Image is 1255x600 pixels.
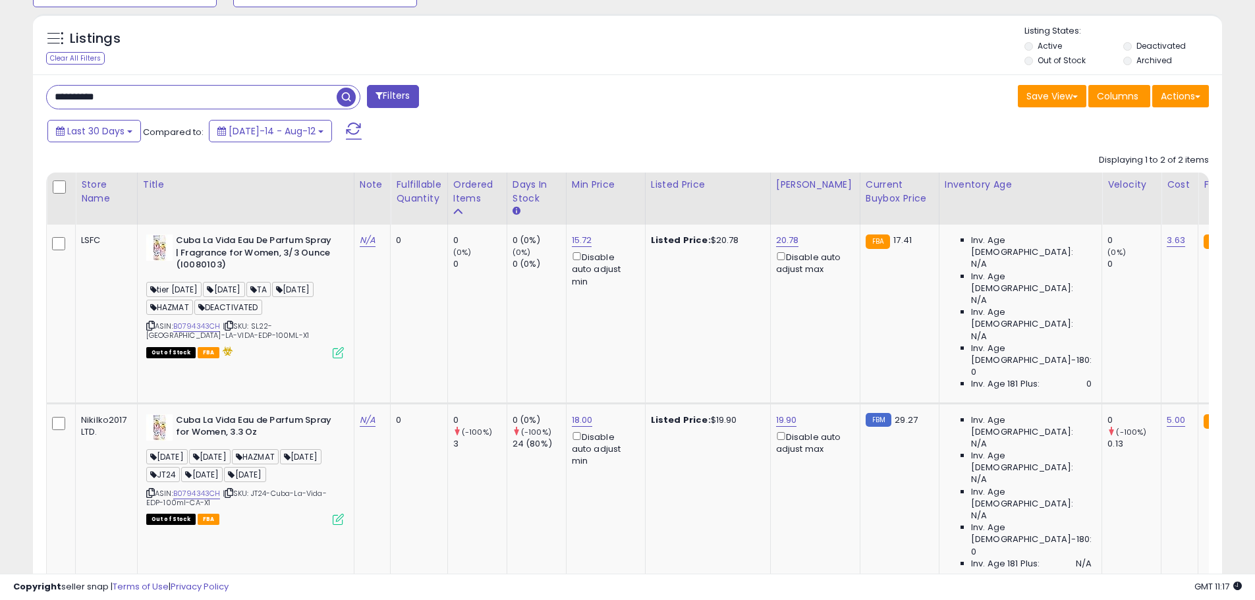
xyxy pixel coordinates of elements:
[1038,40,1062,51] label: Active
[513,205,520,217] small: Days In Stock.
[280,449,321,464] span: [DATE]
[1116,427,1146,437] small: (-100%)
[971,474,987,485] span: N/A
[776,178,854,192] div: [PERSON_NAME]
[651,178,765,192] div: Listed Price
[572,234,592,247] a: 15.72
[453,258,507,270] div: 0
[513,258,566,270] div: 0 (0%)
[229,124,316,138] span: [DATE]-14 - Aug-12
[360,178,385,192] div: Note
[47,120,141,142] button: Last 30 Days
[1136,40,1186,51] label: Deactivated
[146,414,173,441] img: 41E3rkHjqBL._SL40_.jpg
[453,438,507,450] div: 3
[1152,85,1209,107] button: Actions
[462,427,492,437] small: (-100%)
[81,414,127,438] div: Nikilko2017 LTD.
[232,449,279,464] span: HAZMAT
[572,429,635,468] div: Disable auto adjust min
[971,234,1092,258] span: Inv. Age [DEMOGRAPHIC_DATA]:
[146,234,173,261] img: 41E3rkHjqBL._SL40_.jpg
[396,178,441,205] div: Fulfillable Quantity
[971,378,1040,390] span: Inv. Age 181 Plus:
[513,234,566,246] div: 0 (0%)
[146,300,193,315] span: HAZMAT
[453,247,472,258] small: (0%)
[396,414,437,426] div: 0
[651,234,711,246] b: Listed Price:
[360,414,376,427] a: N/A
[1107,234,1161,246] div: 0
[113,580,169,593] a: Terms of Use
[13,581,229,593] div: seller snap | |
[513,438,566,450] div: 24 (80%)
[1204,414,1228,429] small: FBA
[651,414,760,426] div: $19.90
[13,580,61,593] strong: Copyright
[198,514,220,525] span: FBA
[1167,414,1185,427] a: 5.00
[146,282,202,297] span: tier [DATE]
[971,366,976,378] span: 0
[173,321,221,332] a: B0794343CH
[173,488,221,499] a: B0794343CH
[146,514,196,525] span: All listings that are currently out of stock and unavailable for purchase on Amazon
[1018,85,1086,107] button: Save View
[1024,25,1222,38] p: Listing States:
[146,347,196,358] span: All listings that are currently out of stock and unavailable for purchase on Amazon
[572,178,640,192] div: Min Price
[513,178,561,205] div: Days In Stock
[1167,234,1185,247] a: 3.63
[453,234,507,246] div: 0
[46,52,105,65] div: Clear All Filters
[176,414,336,442] b: Cuba La Vida Eau de Parfum Spray for Women, 3.3 Oz
[513,414,566,426] div: 0 (0%)
[203,282,244,297] span: [DATE]
[146,414,344,524] div: ASIN:
[971,438,987,450] span: N/A
[272,282,314,297] span: [DATE]
[246,282,271,297] span: TA
[146,488,327,508] span: | SKU: JT24-Cuba-La-Vida-EDP-100ml-CA-X1
[971,342,1092,366] span: Inv. Age [DEMOGRAPHIC_DATA]-180:
[651,234,760,246] div: $20.78
[945,178,1096,192] div: Inventory Age
[971,414,1092,438] span: Inv. Age [DEMOGRAPHIC_DATA]:
[971,294,987,306] span: N/A
[893,234,912,246] span: 17.41
[1107,438,1161,450] div: 0.13
[219,346,233,356] i: hazardous material
[224,467,265,482] span: [DATE]
[367,85,418,108] button: Filters
[971,522,1092,545] span: Inv. Age [DEMOGRAPHIC_DATA]-180:
[1088,85,1150,107] button: Columns
[396,234,437,246] div: 0
[866,178,934,205] div: Current Buybox Price
[1136,55,1172,66] label: Archived
[971,510,987,522] span: N/A
[971,271,1092,294] span: Inv. Age [DEMOGRAPHIC_DATA]:
[521,427,551,437] small: (-100%)
[776,234,799,247] a: 20.78
[572,250,635,288] div: Disable auto adjust min
[513,247,531,258] small: (0%)
[1107,258,1161,270] div: 0
[1099,154,1209,167] div: Displaying 1 to 2 of 2 items
[1086,378,1092,390] span: 0
[1076,558,1092,570] span: N/A
[776,414,797,427] a: 19.90
[866,234,890,249] small: FBA
[146,449,188,464] span: [DATE]
[971,306,1092,330] span: Inv. Age [DEMOGRAPHIC_DATA]:
[67,124,125,138] span: Last 30 Days
[81,234,127,246] div: LSFC
[1038,55,1086,66] label: Out of Stock
[176,234,336,275] b: Cuba La Vida Eau De Parfum Spray | Fragrance for Women, 3/3 Ounce (I0080103)
[776,429,850,455] div: Disable auto adjust max
[81,178,132,205] div: Store Name
[198,347,220,358] span: FBA
[143,126,204,138] span: Compared to:
[194,300,262,315] span: DEACTIVATED
[651,414,711,426] b: Listed Price:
